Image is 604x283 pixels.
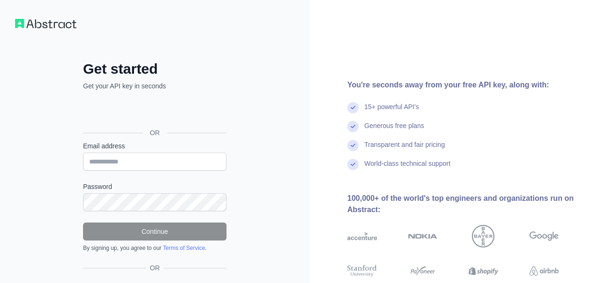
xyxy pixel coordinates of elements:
button: Continue [83,223,226,240]
div: 100,000+ of the world's top engineers and organizations run on Abstract: [347,193,589,215]
div: Generous free plans [364,121,424,140]
iframe: “使用 Google 账号登录”按钮 [78,101,229,122]
img: shopify [469,264,498,278]
img: stanford university [347,264,377,278]
p: Get your API key in seconds [83,81,226,91]
img: check mark [347,102,359,113]
div: You're seconds away from your free API key, along with: [347,79,589,91]
img: Workflow [15,19,76,28]
img: bayer [472,225,495,248]
div: By signing up, you agree to our . [83,244,226,252]
label: Password [83,182,226,191]
img: google [529,225,559,248]
span: OR [146,263,164,273]
img: nokia [408,225,438,248]
img: accenture [347,225,377,248]
img: airbnb [529,264,559,278]
h2: Get started [83,60,226,77]
label: Email address [83,141,226,151]
span: OR [143,128,168,137]
div: 15+ powerful API's [364,102,419,121]
div: World-class technical support [364,159,451,178]
div: Transparent and fair pricing [364,140,445,159]
img: payoneer [408,264,438,278]
a: Terms of Service [163,245,205,251]
img: check mark [347,121,359,132]
img: check mark [347,159,359,170]
img: check mark [347,140,359,151]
